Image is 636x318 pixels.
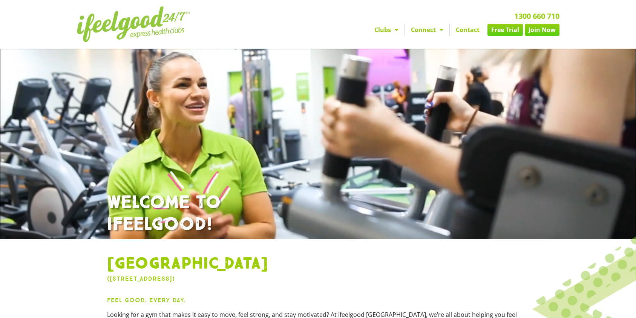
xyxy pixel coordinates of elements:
[248,24,559,36] nav: Menu
[107,192,529,235] h1: WELCOME TO IFEELGOOD!
[514,11,559,21] a: 1300 660 710
[368,24,405,36] a: Clubs
[107,254,529,274] h1: [GEOGRAPHIC_DATA]
[525,24,559,36] a: Join Now
[450,24,486,36] a: Contact
[107,275,175,282] a: ([STREET_ADDRESS])
[487,24,523,36] a: Free Trial
[405,24,449,36] a: Connect
[107,296,185,304] strong: Feel Good. Every Day.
